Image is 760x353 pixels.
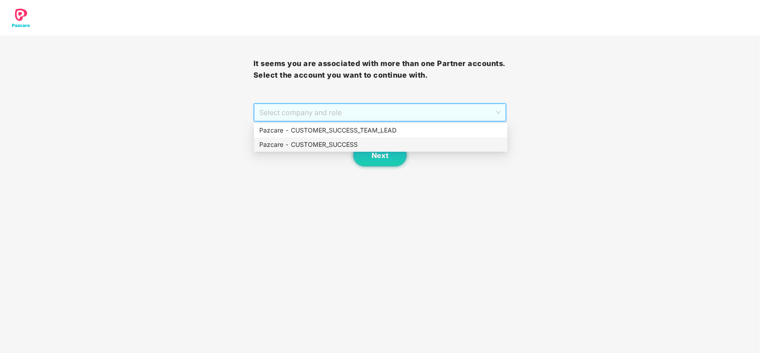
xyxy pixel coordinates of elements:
[253,58,507,81] h3: It seems you are associated with more than one Partner accounts. Select the account you want to c...
[254,137,507,152] div: Pazcare - CUSTOMER_SUCCESS
[372,151,388,160] span: Next
[259,104,501,121] span: Select company and role
[259,125,502,135] div: Pazcare - CUSTOMER_SUCCESS_TEAM_LEAD
[259,140,502,150] div: Pazcare - CUSTOMER_SUCCESS
[254,123,507,137] div: Pazcare - CUSTOMER_SUCCESS_TEAM_LEAD
[353,144,407,166] button: Next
